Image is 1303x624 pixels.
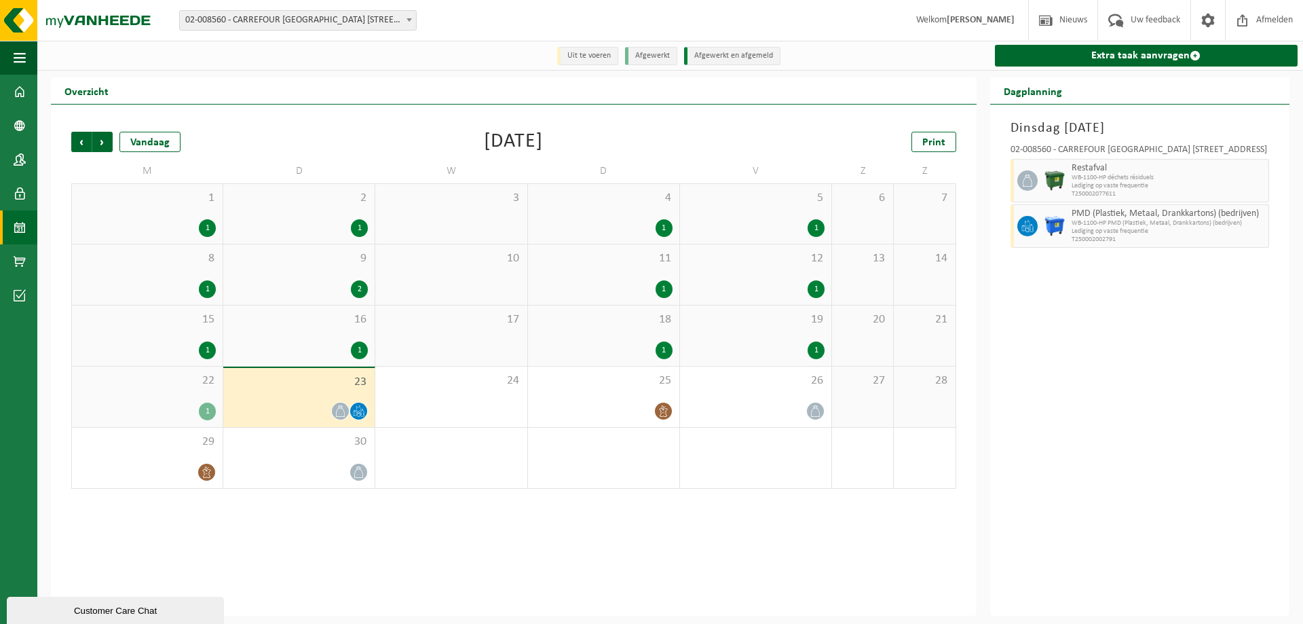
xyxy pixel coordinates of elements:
[92,132,113,152] span: Volgende
[995,45,1298,67] a: Extra taak aanvragen
[832,159,894,183] td: Z
[79,191,216,206] span: 1
[901,373,948,388] span: 28
[808,342,825,359] div: 1
[199,219,216,237] div: 1
[808,280,825,298] div: 1
[382,251,520,266] span: 10
[230,312,368,327] span: 16
[901,191,948,206] span: 7
[535,373,673,388] span: 25
[922,137,945,148] span: Print
[839,373,886,388] span: 27
[687,251,825,266] span: 12
[382,191,520,206] span: 3
[382,373,520,388] span: 24
[894,159,956,183] td: Z
[230,375,368,390] span: 23
[230,435,368,449] span: 30
[528,159,680,183] td: D
[535,312,673,327] span: 18
[230,251,368,266] span: 9
[1072,190,1265,198] span: T250002077611
[687,191,825,206] span: 5
[839,312,886,327] span: 20
[839,191,886,206] span: 6
[79,251,216,266] span: 8
[557,47,618,65] li: Uit te voeren
[990,77,1076,104] h2: Dagplanning
[680,159,832,183] td: V
[1044,216,1065,236] img: WB-1100-HPE-BE-01
[1072,236,1265,244] span: T250002002791
[535,191,673,206] span: 4
[687,312,825,327] span: 19
[484,132,543,152] div: [DATE]
[375,159,527,183] td: W
[351,342,368,359] div: 1
[199,280,216,298] div: 1
[656,280,673,298] div: 1
[911,132,956,152] a: Print
[71,132,92,152] span: Vorige
[1072,163,1265,174] span: Restafval
[535,251,673,266] span: 11
[1072,208,1265,219] span: PMD (Plastiek, Metaal, Drankkartons) (bedrijven)
[180,11,416,30] span: 02-008560 - CARREFOUR ANTWERPEN LOZANNASTRAAT 169 - ANTWERPEN
[656,342,673,359] div: 1
[1072,227,1265,236] span: Lediging op vaste frequentie
[230,191,368,206] span: 2
[199,403,216,420] div: 1
[199,342,216,359] div: 1
[625,47,677,65] li: Afgewerkt
[79,435,216,449] span: 29
[1011,118,1269,139] h3: Dinsdag [DATE]
[79,373,216,388] span: 22
[687,373,825,388] span: 26
[179,10,417,31] span: 02-008560 - CARREFOUR ANTWERPEN LOZANNASTRAAT 169 - ANTWERPEN
[351,219,368,237] div: 1
[656,219,673,237] div: 1
[7,594,227,624] iframe: chat widget
[1072,174,1265,182] span: WB-1100-HP déchets résiduels
[79,312,216,327] span: 15
[839,251,886,266] span: 13
[947,15,1015,25] strong: [PERSON_NAME]
[901,312,948,327] span: 21
[223,159,375,183] td: D
[71,159,223,183] td: M
[51,77,122,104] h2: Overzicht
[901,251,948,266] span: 14
[1072,182,1265,190] span: Lediging op vaste frequentie
[1011,145,1269,159] div: 02-008560 - CARREFOUR [GEOGRAPHIC_DATA] [STREET_ADDRESS]
[351,280,368,298] div: 2
[808,219,825,237] div: 1
[119,132,181,152] div: Vandaag
[1072,219,1265,227] span: WB-1100-HP PMD (Plastiek, Metaal, Drankkartons) (bedrijven)
[1044,170,1065,191] img: WB-1100-HPE-GN-01
[684,47,780,65] li: Afgewerkt en afgemeld
[382,312,520,327] span: 17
